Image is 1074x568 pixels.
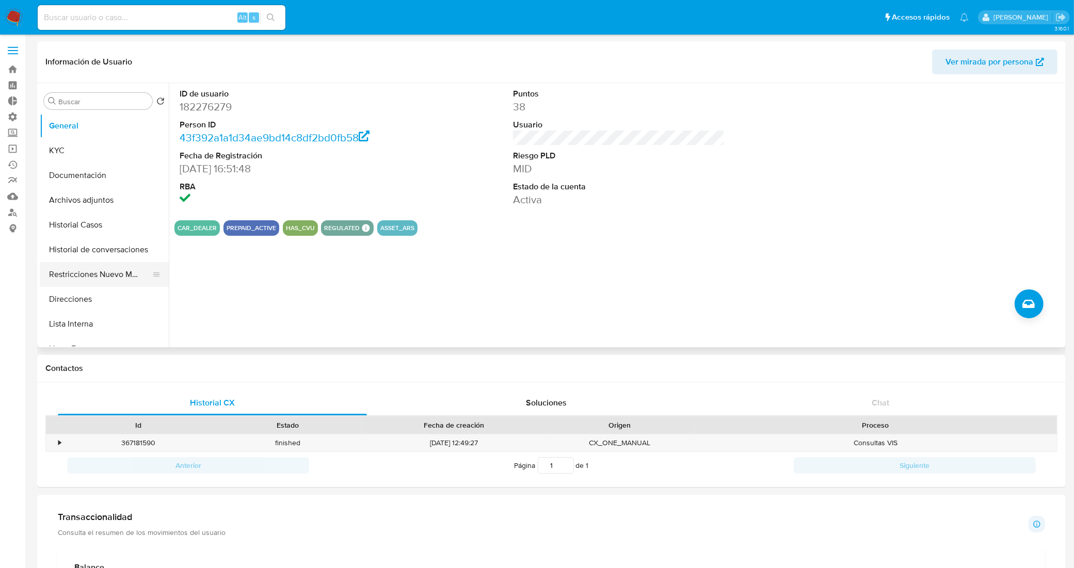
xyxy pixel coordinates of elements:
dt: Usuario [513,119,725,131]
button: Archivos adjuntos [40,188,169,213]
dd: 38 [513,100,725,114]
button: Siguiente [794,457,1036,474]
button: Historial Casos [40,213,169,237]
span: Chat [872,397,889,409]
div: Proceso [701,420,1050,430]
input: Buscar [58,97,148,106]
dd: Activa [513,192,725,207]
input: Buscar usuario o caso... [38,11,285,24]
span: s [252,12,255,22]
dt: Estado de la cuenta [513,181,725,192]
h1: Información de Usuario [45,57,132,67]
div: CX_ONE_MANUAL [545,434,694,451]
button: Ver mirada por persona [932,50,1057,74]
div: 367181590 [64,434,213,451]
dt: ID de usuario [180,88,392,100]
span: Ver mirada por persona [945,50,1033,74]
button: Listas Externas [40,336,169,361]
button: Lista Interna [40,312,169,336]
dt: Riesgo PLD [513,150,725,161]
a: Salir [1055,12,1066,23]
div: Fecha de creación [370,420,538,430]
dt: Puntos [513,88,725,100]
span: Accesos rápidos [892,12,950,23]
dd: [DATE] 16:51:48 [180,161,392,176]
button: KYC [40,138,169,163]
div: [DATE] 12:49:27 [362,434,545,451]
span: Soluciones [526,397,567,409]
a: Notificaciones [960,13,969,22]
div: Estado [220,420,355,430]
a: 43f392a1a1d34ae9bd14c8df2bd0fb58 [180,130,370,145]
button: search-icon [260,10,281,25]
button: Historial de conversaciones [40,237,169,262]
button: General [40,113,169,138]
div: Id [71,420,206,430]
div: Consultas VIS [694,434,1057,451]
button: Restricciones Nuevo Mundo [40,262,161,287]
dd: MID [513,161,725,176]
button: Direcciones [40,287,169,312]
button: Documentación [40,163,169,188]
dt: Person ID [180,119,392,131]
span: Página de [515,457,589,474]
span: Historial CX [190,397,235,409]
div: finished [213,434,362,451]
dt: RBA [180,181,392,192]
div: • [58,438,61,448]
span: 1 [586,460,589,470]
button: Volver al orden por defecto [156,97,165,108]
p: leandro.caroprese@mercadolibre.com [993,12,1052,22]
dd: 182276279 [180,100,392,114]
h1: Contactos [45,363,1057,374]
span: Alt [238,12,247,22]
dt: Fecha de Registración [180,150,392,161]
div: Origen [552,420,687,430]
button: Anterior [67,457,309,474]
button: Buscar [48,97,56,105]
